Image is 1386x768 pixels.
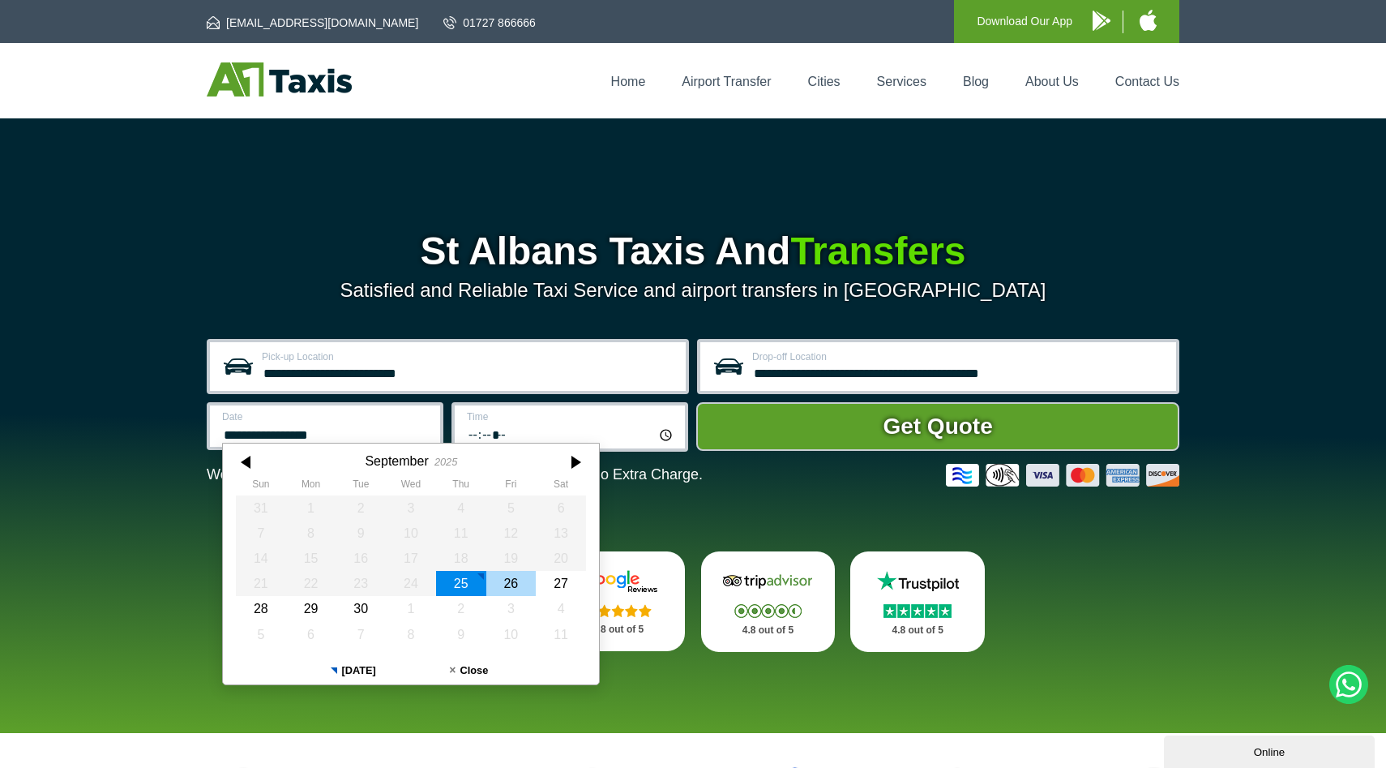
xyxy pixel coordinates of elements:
label: Drop-off Location [752,352,1166,362]
a: Google Stars 4.8 out of 5 [551,551,686,651]
div: 21 September 2025 [236,571,286,596]
img: Credit And Debit Cards [946,464,1179,487]
a: 01727 866666 [443,15,536,31]
div: 03 October 2025 [486,596,537,621]
div: 27 September 2025 [536,571,586,596]
th: Friday [486,478,537,495]
div: 01 September 2025 [286,496,336,521]
label: Pick-up Location [262,352,676,362]
div: 30 September 2025 [336,596,386,621]
div: 02 October 2025 [436,596,486,621]
th: Wednesday [386,478,436,495]
img: Trustpilot [869,569,966,594]
div: 22 September 2025 [286,571,336,596]
p: Download Our App [977,11,1072,32]
p: We Now Accept Card & Contactless Payment In [207,466,703,483]
div: 08 October 2025 [386,622,436,647]
a: Airport Transfer [682,75,771,88]
a: [EMAIL_ADDRESS][DOMAIN_NAME] [207,15,418,31]
div: 10 October 2025 [486,622,537,647]
p: 4.8 out of 5 [868,620,967,641]
a: About Us [1025,75,1079,88]
a: Cities [808,75,841,88]
button: Close [411,657,527,684]
p: Satisfied and Reliable Taxi Service and airport transfers in [GEOGRAPHIC_DATA] [207,279,1179,302]
a: Contact Us [1115,75,1179,88]
p: 4.8 out of 5 [569,620,668,640]
div: 03 September 2025 [386,496,436,521]
a: Services [877,75,926,88]
label: Time [467,412,675,422]
img: Stars [734,604,802,618]
th: Monday [286,478,336,495]
div: 18 September 2025 [436,546,486,571]
div: 06 September 2025 [536,496,586,521]
div: 15 September 2025 [286,546,336,571]
span: The Car at No Extra Charge. [517,466,703,483]
div: September [365,453,428,469]
div: 04 September 2025 [436,496,486,521]
div: 28 September 2025 [236,596,286,621]
th: Tuesday [336,478,386,495]
button: Get Quote [696,402,1179,451]
div: 01 October 2025 [386,596,436,621]
div: 2025 [434,456,457,468]
a: Blog [963,75,989,88]
th: Saturday [536,478,586,495]
div: 23 September 2025 [336,571,386,596]
div: 04 October 2025 [536,596,586,621]
div: 07 October 2025 [336,622,386,647]
div: 29 September 2025 [286,596,336,621]
label: Date [222,412,430,422]
div: 11 September 2025 [436,521,486,546]
div: 24 September 2025 [386,571,436,596]
div: 26 September 2025 [486,571,537,596]
a: Tripadvisor Stars 4.8 out of 5 [701,551,836,652]
div: 12 September 2025 [486,521,537,546]
button: [DATE] [295,657,411,684]
a: Home [611,75,646,88]
div: 31 August 2025 [236,496,286,521]
th: Sunday [236,478,286,495]
div: 11 October 2025 [536,622,586,647]
div: 02 September 2025 [336,496,386,521]
img: Tripadvisor [719,569,816,594]
iframe: chat widget [1164,732,1378,768]
th: Thursday [436,478,486,495]
div: 09 October 2025 [436,622,486,647]
div: 13 September 2025 [536,521,586,546]
div: 06 October 2025 [286,622,336,647]
img: Google [570,569,667,594]
img: A1 Taxis iPhone App [1140,10,1157,31]
div: 19 September 2025 [486,546,537,571]
div: 17 September 2025 [386,546,436,571]
div: 16 September 2025 [336,546,386,571]
h1: St Albans Taxis And [207,232,1179,271]
div: 07 September 2025 [236,521,286,546]
p: 4.8 out of 5 [719,620,818,641]
div: 14 September 2025 [236,546,286,571]
div: 05 October 2025 [236,622,286,647]
div: 25 September 2025 [436,571,486,596]
img: Stars [883,604,952,618]
div: 05 September 2025 [486,496,537,521]
div: 08 September 2025 [286,521,336,546]
img: A1 Taxis Android App [1093,11,1110,31]
div: 20 September 2025 [536,546,586,571]
img: A1 Taxis St Albans LTD [207,62,352,97]
div: 10 September 2025 [386,521,436,546]
div: 09 September 2025 [336,521,386,546]
span: Transfers [790,230,965,272]
a: Trustpilot Stars 4.8 out of 5 [850,551,985,652]
img: Stars [584,604,652,617]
